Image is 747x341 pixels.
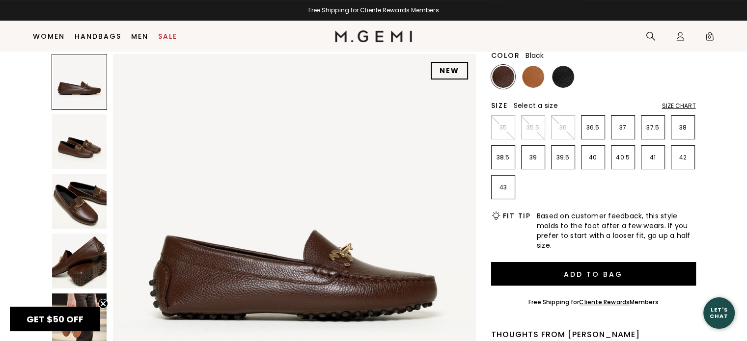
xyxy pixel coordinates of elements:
p: 42 [671,154,694,161]
img: Black [552,66,574,88]
img: Chocolate [492,66,514,88]
a: Sale [158,32,177,40]
p: 40 [581,154,605,161]
div: Size Chart [662,102,696,110]
p: 35 [492,124,515,131]
p: 40.5 [611,154,635,161]
p: 37 [611,124,635,131]
p: 38 [671,124,694,131]
h2: Fit Tip [503,212,531,220]
p: 41 [641,154,664,161]
p: 38.5 [492,154,515,161]
img: Tan [522,66,544,88]
a: Handbags [75,32,121,40]
p: 35.5 [522,124,545,131]
h2: Color [491,52,520,59]
span: Based on customer feedback, this style molds to the foot after a few wears. If you prefer to star... [537,211,696,250]
span: 0 [705,33,715,43]
h2: Size [491,102,508,109]
p: 39 [522,154,545,161]
div: Thoughts from [PERSON_NAME] [491,329,696,341]
span: Select a size [514,101,558,110]
span: GET $50 OFF [27,313,83,325]
p: 39.5 [552,154,575,161]
div: Let's Chat [703,307,735,319]
span: Black [526,51,544,60]
a: Cliente Rewards [579,298,630,306]
div: NEW [431,62,468,79]
a: Women [33,32,65,40]
div: Free Shipping for Members [528,298,659,306]
img: The Pastoso Signature [52,114,107,169]
button: Close teaser [98,299,108,309]
p: 36.5 [581,124,605,131]
button: Add to Bag [491,262,696,286]
p: 36 [552,124,575,131]
img: The Pastoso Signature [52,174,107,229]
img: M.Gemi [335,30,412,42]
a: Men [131,32,148,40]
img: The Pastoso Signature [52,234,107,289]
p: 43 [492,184,515,191]
p: 37.5 [641,124,664,131]
div: GET $50 OFFClose teaser [10,307,100,331]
